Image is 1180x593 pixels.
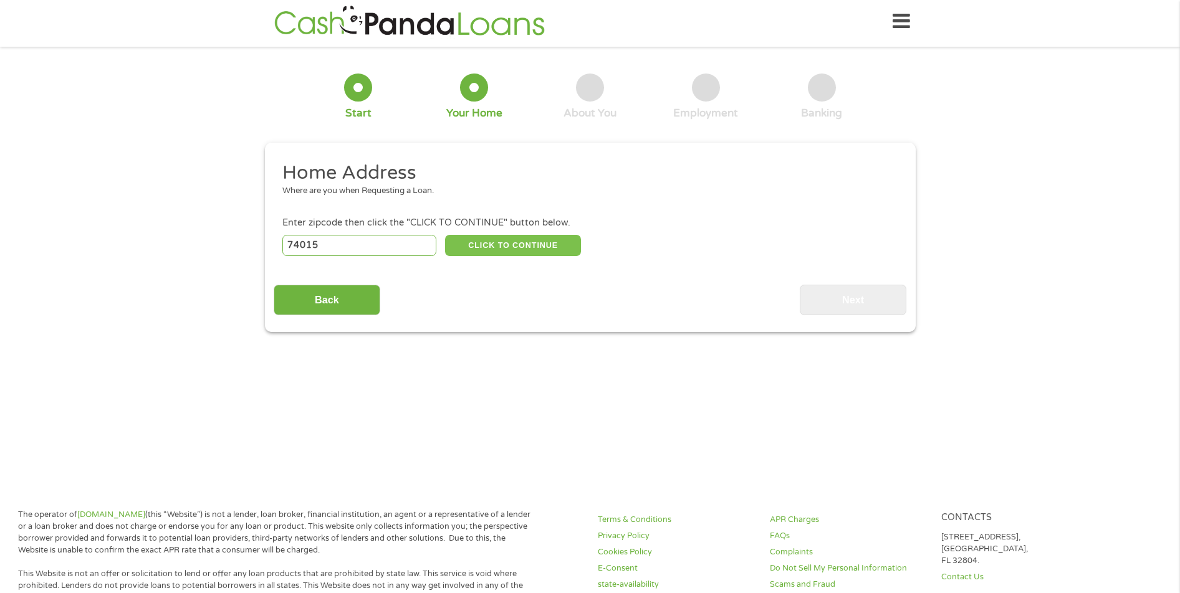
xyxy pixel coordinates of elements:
div: Start [345,107,372,120]
a: Privacy Policy [598,530,755,542]
h2: Home Address [282,161,888,186]
p: [STREET_ADDRESS], [GEOGRAPHIC_DATA], FL 32804. [941,531,1098,567]
input: Back [274,285,380,315]
div: Employment [673,107,738,120]
a: FAQs [770,530,927,542]
a: Complaints [770,546,927,558]
input: Next [800,285,906,315]
a: Terms & Conditions [598,514,755,526]
a: state-availability [598,579,755,591]
div: Where are you when Requesting a Loan. [282,185,888,197]
h4: Contacts [941,512,1098,524]
button: CLICK TO CONTINUE [445,235,581,256]
p: The operator of (this “Website”) is not a lender, loan broker, financial institution, an agent or... [18,509,534,556]
div: About You [564,107,616,120]
a: [DOMAIN_NAME] [77,510,145,519]
div: Your Home [446,107,502,120]
div: Enter zipcode then click the "CLICK TO CONTINUE" button below. [282,216,897,230]
a: E-Consent [598,562,755,574]
a: Contact Us [941,571,1098,583]
a: Scams and Fraud [770,579,927,591]
div: Banking [801,107,842,120]
a: Do Not Sell My Personal Information [770,562,927,574]
input: Enter Zipcode (e.g 01510) [282,235,436,256]
a: Cookies Policy [598,546,755,558]
a: APR Charges [770,514,927,526]
img: GetLoanNow Logo [271,4,549,39]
